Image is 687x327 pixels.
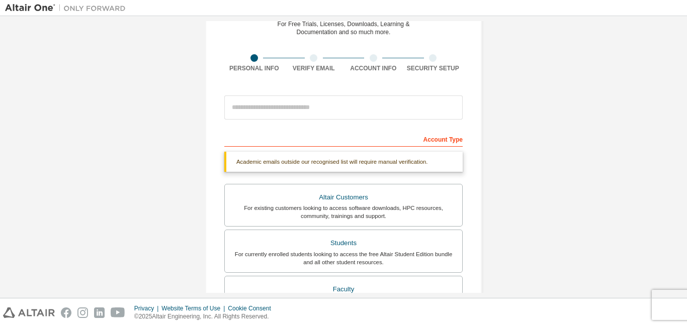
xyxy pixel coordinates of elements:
[231,190,456,204] div: Altair Customers
[231,204,456,220] div: For existing customers looking to access software downloads, HPC resources, community, trainings ...
[343,64,403,72] div: Account Info
[224,152,463,172] div: Academic emails outside our recognised list will require manual verification.
[5,3,131,13] img: Altair One
[231,236,456,250] div: Students
[134,312,277,321] p: © 2025 Altair Engineering, Inc. All Rights Reserved.
[231,250,456,266] div: For currently enrolled students looking to access the free Altair Student Edition bundle and all ...
[134,304,161,312] div: Privacy
[228,304,277,312] div: Cookie Consent
[224,131,463,147] div: Account Type
[77,307,88,318] img: instagram.svg
[231,282,456,296] div: Faculty
[224,64,284,72] div: Personal Info
[403,64,463,72] div: Security Setup
[161,304,228,312] div: Website Terms of Use
[278,20,410,36] div: For Free Trials, Licenses, Downloads, Learning & Documentation and so much more.
[111,307,125,318] img: youtube.svg
[3,307,55,318] img: altair_logo.svg
[61,307,71,318] img: facebook.svg
[94,307,105,318] img: linkedin.svg
[284,64,344,72] div: Verify Email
